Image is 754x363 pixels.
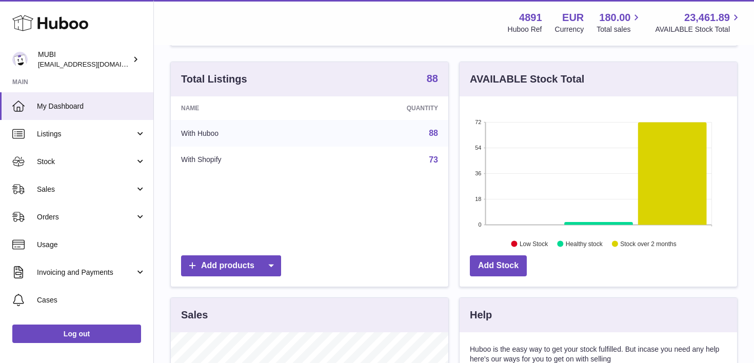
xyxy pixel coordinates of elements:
strong: 88 [427,73,438,84]
h3: Total Listings [181,72,247,86]
span: My Dashboard [37,102,146,111]
span: Stock [37,157,135,167]
text: Healthy stock [566,240,603,248]
span: Usage [37,240,146,250]
span: Orders [37,212,135,222]
text: Stock over 2 months [620,240,676,248]
span: [EMAIL_ADDRESS][DOMAIN_NAME] [38,60,151,68]
a: Add Stock [470,255,527,276]
div: MUBI [38,50,130,69]
a: 73 [429,155,438,164]
text: Low Stock [520,240,548,248]
a: 180.00 Total sales [597,11,642,34]
span: Cases [37,295,146,305]
span: Invoicing and Payments [37,268,135,277]
strong: 4891 [519,11,542,25]
div: Huboo Ref [508,25,542,34]
a: 88 [429,129,438,137]
div: Currency [555,25,584,34]
a: Log out [12,325,141,343]
text: 72 [475,119,481,125]
span: 23,461.89 [684,11,730,25]
td: With Shopify [171,147,321,173]
text: 18 [475,196,481,202]
a: Add products [181,255,281,276]
span: 180.00 [599,11,630,25]
span: Total sales [597,25,642,34]
td: With Huboo [171,120,321,147]
th: Name [171,96,321,120]
span: Listings [37,129,135,139]
text: 54 [475,145,481,151]
a: 88 [427,73,438,86]
h3: AVAILABLE Stock Total [470,72,584,86]
h3: Sales [181,308,208,322]
h3: Help [470,308,492,322]
img: shop@mubi.com [12,52,28,67]
a: 23,461.89 AVAILABLE Stock Total [655,11,742,34]
strong: EUR [562,11,584,25]
span: Sales [37,185,135,194]
text: 0 [478,221,481,228]
text: 36 [475,170,481,176]
span: AVAILABLE Stock Total [655,25,742,34]
th: Quantity [321,96,448,120]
